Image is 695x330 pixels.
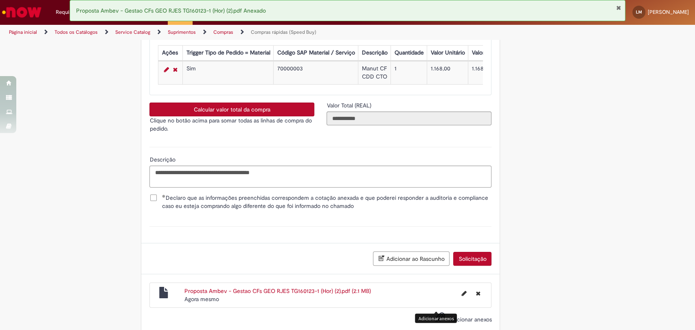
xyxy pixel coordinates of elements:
th: Valor Total Moeda [468,46,520,61]
td: 1.168,00 [468,61,520,85]
a: Compras rápidas (Speed Buy) [251,29,316,35]
label: Somente leitura - Valor Total (REAL) [327,101,373,109]
td: 1.168,00 [427,61,468,85]
time: 29/09/2025 16:22:29 [184,295,219,303]
a: Suprimentos [168,29,196,35]
td: 70000003 [274,61,358,85]
th: Trigger Tipo de Pedido = Material [183,46,274,61]
th: Quantidade [391,46,427,61]
span: Declaro que as informações preenchidas correspondem a cotação anexada e que poderei responder a a... [162,194,491,210]
a: Página inicial [9,29,37,35]
a: Remover linha 1 [171,65,179,74]
a: Proposta Ambev - Gestao CFs GEO RJES TG160123-1 (Hor) (2).pdf (2.1 MB) [184,287,371,295]
a: Compras [213,29,233,35]
a: Editar Linha 1 [162,65,171,74]
span: Requisições [56,8,84,16]
input: Valor Total (REAL) [327,111,491,125]
span: Descrição [149,156,177,163]
td: Manut CF CDD CTO [358,61,391,85]
span: Obrigatório Preenchido [162,195,165,198]
th: Descrição [358,46,391,61]
th: Código SAP Material / Serviço [274,46,358,61]
td: 1 [391,61,427,85]
span: Somente leitura - Valor Total (REAL) [327,102,373,109]
span: [PERSON_NAME] [648,9,689,15]
button: Adicionar anexos [432,310,447,328]
button: Fechar Notificação [616,4,621,11]
span: LM [636,9,642,15]
a: Todos os Catálogos [55,29,98,35]
p: Clique no botão acima para somar todas as linhas de compra do pedido. [149,116,314,133]
div: Adicionar anexos [415,314,457,323]
span: Adicionar anexos [448,316,491,323]
th: Ações [158,46,183,61]
img: ServiceNow [1,4,43,20]
td: Sim [183,61,274,85]
th: Valor Unitário [427,46,468,61]
span: Agora mesmo [184,295,219,303]
span: Proposta Ambev - Gestao CFs GEO RJES TG160123-1 (Hor) (2).pdf Anexado [76,7,266,14]
button: Excluir Proposta Ambev - Gestao CFs GEO RJES TG160123-1 (Hor) (2).pdf [471,287,485,300]
button: Solicitação [453,252,491,266]
button: Adicionar ao Rascunho [373,251,449,266]
ul: Trilhas de página [6,25,457,40]
button: Calcular valor total da compra [149,103,314,116]
textarea: Descrição [149,166,491,188]
button: Editar nome de arquivo Proposta Ambev - Gestao CFs GEO RJES TG160123-1 (Hor) (2).pdf [456,287,471,300]
a: Service Catalog [115,29,150,35]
